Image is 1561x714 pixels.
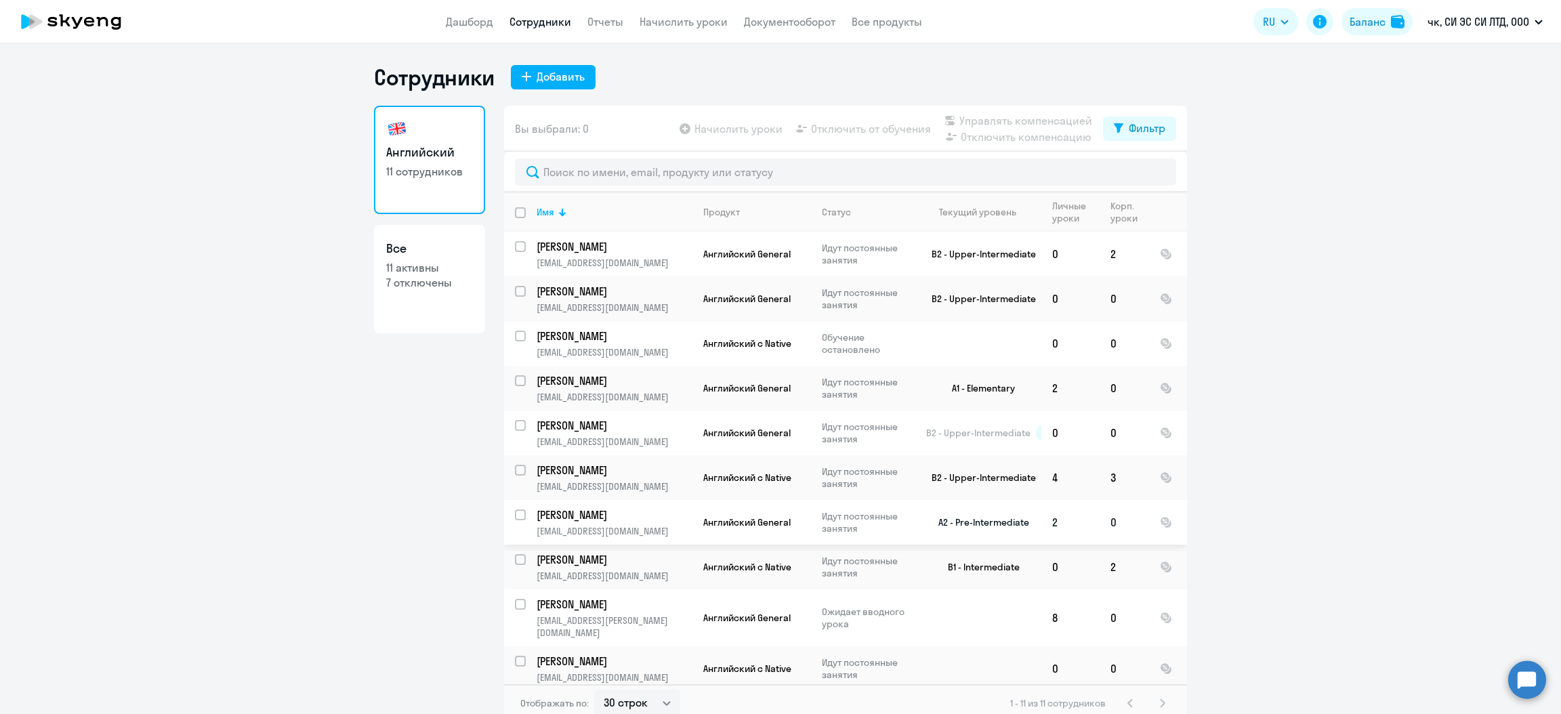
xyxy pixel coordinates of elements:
p: [PERSON_NAME] [537,239,690,254]
div: Добавить [537,68,585,85]
td: 2 [1100,232,1149,276]
div: Фильтр [1129,120,1165,136]
button: Добавить [511,65,596,89]
div: Корп. уроки [1110,200,1148,224]
td: 2 [1041,500,1100,545]
td: B2 - Upper-Intermediate [915,276,1041,321]
p: [EMAIL_ADDRESS][DOMAIN_NAME] [537,257,692,269]
td: 0 [1100,646,1149,691]
p: Ожидает вводного урока [822,606,915,630]
div: Личные уроки [1052,200,1099,224]
div: Личные уроки [1052,200,1087,224]
a: [PERSON_NAME] [537,507,692,522]
span: Английский с Native [703,337,791,350]
p: Идут постоянные занятия [822,465,915,490]
a: [PERSON_NAME] [537,654,692,669]
p: [PERSON_NAME] [537,284,690,299]
div: Баланс [1350,14,1386,30]
p: Идут постоянные занятия [822,242,915,266]
td: 2 [1100,545,1149,589]
p: [EMAIL_ADDRESS][DOMAIN_NAME] [537,480,692,492]
p: [PERSON_NAME] [537,654,690,669]
td: 0 [1041,276,1100,321]
div: Статус [822,206,851,218]
span: Английский с Native [703,663,791,675]
span: Английский General [703,612,791,624]
td: 4 [1041,455,1100,500]
p: [PERSON_NAME] [537,418,690,433]
p: [PERSON_NAME] [537,329,690,343]
p: Идут постоянные занятия [822,287,915,311]
div: Текущий уровень [926,206,1041,218]
span: Английский General [703,382,791,394]
span: 1 - 11 из 11 сотрудников [1010,697,1106,709]
p: [EMAIL_ADDRESS][PERSON_NAME][DOMAIN_NAME] [537,614,692,639]
div: Продукт [703,206,740,218]
h1: Сотрудники [374,64,495,91]
div: Продукт [703,206,810,218]
span: Вы выбрали: 0 [515,121,589,137]
p: Идут постоянные занятия [822,421,915,445]
td: 3 [1100,455,1149,500]
p: [EMAIL_ADDRESS][DOMAIN_NAME] [537,346,692,358]
p: Идут постоянные занятия [822,656,915,681]
td: 0 [1041,411,1100,455]
div: Корп. уроки [1110,200,1138,224]
td: A2 - Pre-Intermediate [915,500,1041,545]
span: Английский с Native [703,561,791,573]
div: Имя [537,206,692,218]
button: RU [1253,8,1298,35]
a: Английский11 сотрудников [374,106,485,214]
a: [PERSON_NAME] [537,552,692,567]
a: [PERSON_NAME] [537,329,692,343]
a: [PERSON_NAME] [537,239,692,254]
span: Английский General [703,293,791,305]
a: Начислить уроки [640,15,728,28]
a: Сотрудники [509,15,571,28]
a: [PERSON_NAME] [537,284,692,299]
td: A1 - Elementary [915,366,1041,411]
img: balance [1391,15,1404,28]
p: [EMAIL_ADDRESS][DOMAIN_NAME] [537,671,692,684]
p: [EMAIL_ADDRESS][DOMAIN_NAME] [537,301,692,314]
span: Английский General [703,248,791,260]
a: [PERSON_NAME] [537,463,692,478]
a: [PERSON_NAME] [537,373,692,388]
p: 11 активны [386,260,473,275]
span: RU [1263,14,1275,30]
h3: Все [386,240,473,257]
a: [PERSON_NAME] [537,418,692,433]
td: B2 - Upper-Intermediate [915,232,1041,276]
td: B1 - Intermediate [915,545,1041,589]
p: Идут постоянные занятия [822,555,915,579]
td: 0 [1100,366,1149,411]
span: Английский General [703,516,791,528]
span: Английский General [703,427,791,439]
p: [PERSON_NAME] [537,507,690,522]
p: [PERSON_NAME] [537,373,690,388]
p: [EMAIL_ADDRESS][DOMAIN_NAME] [537,570,692,582]
p: [PERSON_NAME] [537,552,690,567]
td: 8 [1041,589,1100,646]
span: B2 - Upper-Intermediate [926,427,1031,439]
td: B2 - Upper-Intermediate [915,455,1041,500]
p: [PERSON_NAME] [537,597,690,612]
div: Имя [537,206,554,218]
td: 0 [1041,232,1100,276]
p: Обучение остановлено [822,331,915,356]
td: 0 [1100,276,1149,321]
a: Отчеты [587,15,623,28]
p: [EMAIL_ADDRESS][DOMAIN_NAME] [537,436,692,448]
a: Все продукты [852,15,922,28]
a: [PERSON_NAME] [537,597,692,612]
a: Документооборот [744,15,835,28]
p: 7 отключены [386,275,473,290]
a: Дашборд [446,15,493,28]
span: Отображать по: [520,697,589,709]
p: [EMAIL_ADDRESS][DOMAIN_NAME] [537,525,692,537]
img: english [386,118,408,140]
td: 0 [1100,500,1149,545]
div: Текущий уровень [939,206,1016,218]
h3: Английский [386,144,473,161]
td: 0 [1041,545,1100,589]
